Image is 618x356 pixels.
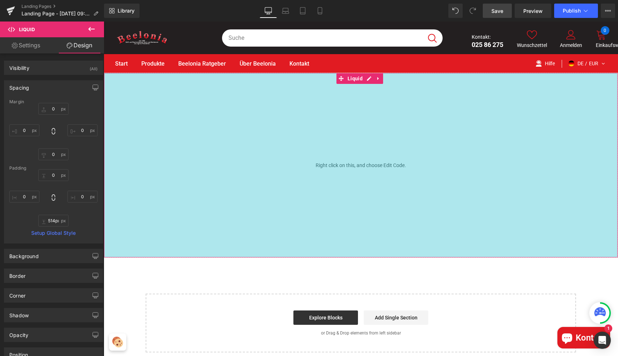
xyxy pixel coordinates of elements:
[277,4,294,18] a: Laptop
[515,4,551,18] a: Preview
[497,5,506,13] span: 0
[53,309,461,314] p: or Drag & Drop elements from left sidebar
[75,39,122,46] span: Beelonia Ratgeber
[413,20,443,27] span: Wunschzettel
[67,191,98,203] input: 0
[432,40,451,46] a: Hilfe
[75,33,122,51] a: Beelonia Ratgeber
[9,81,29,91] div: Spacing
[474,38,480,46] span: de
[9,269,25,279] div: Border
[190,289,254,303] a: Explore Blocks
[90,61,98,73] div: (All)
[186,39,206,46] span: Kontakt
[53,37,105,53] a: Design
[38,33,61,51] a: Produkte
[11,39,24,46] span: Start
[242,52,261,62] span: Liquid
[9,249,39,259] div: Background
[311,4,329,18] a: Mobile
[9,61,29,71] div: Visibility
[67,124,98,136] input: 0
[9,166,98,171] div: Padding
[491,7,503,15] span: Save
[38,169,69,181] input: 0
[270,52,279,62] a: Expand / Collapse
[294,4,311,18] a: Tablet
[466,4,480,18] button: Redo
[38,39,61,46] span: Produkte
[9,289,25,299] div: Corner
[118,8,319,25] input: Search Site
[9,328,28,338] div: Opacity
[5,312,23,329] div: Cookie-Richtlinie
[136,33,172,51] a: Über Beelonia
[492,21,503,26] span: Einkaufswagen
[38,103,69,115] input: 0
[8,314,20,327] button: Cookie-Richtlinie
[9,315,19,326] img: Cookie-Richtlinie
[368,19,400,27] a: 025 86 275
[413,8,443,27] a: Wunschzettel
[456,21,478,27] a: Anmelden
[441,39,451,45] span: Hilfe
[22,11,90,16] span: Landing Page - [DATE] 09:32:39
[452,305,509,329] inbox-online-store-chat: Onlineshop-Chat von Shopify
[368,13,400,27] span: Kontakt:
[9,124,39,136] input: 0
[38,215,69,227] input: 0
[19,27,35,32] span: Liquid
[22,4,104,9] a: Landing Pages
[485,38,495,46] span: EUR
[9,308,29,318] div: Shadow
[601,4,615,18] button: More
[465,39,471,45] img: i-lang-2.png
[11,9,65,24] img: Beelonia
[136,39,172,46] span: Über Beelonia
[104,4,140,18] a: New Library
[448,4,463,18] button: Undo
[492,8,503,28] a: 0 Einkaufswagen
[38,148,69,160] input: 0
[118,8,135,14] span: Library
[9,230,98,236] a: Setup Global Style
[523,7,543,15] span: Preview
[9,191,39,203] input: 0
[594,332,611,349] div: Open Intercom Messenger
[260,289,325,303] a: Add Single Section
[9,99,98,104] div: Margin
[563,8,581,14] span: Publish
[186,33,206,51] a: Kontakt
[260,4,277,18] a: Desktop
[11,33,24,51] a: Start
[554,4,598,18] button: Publish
